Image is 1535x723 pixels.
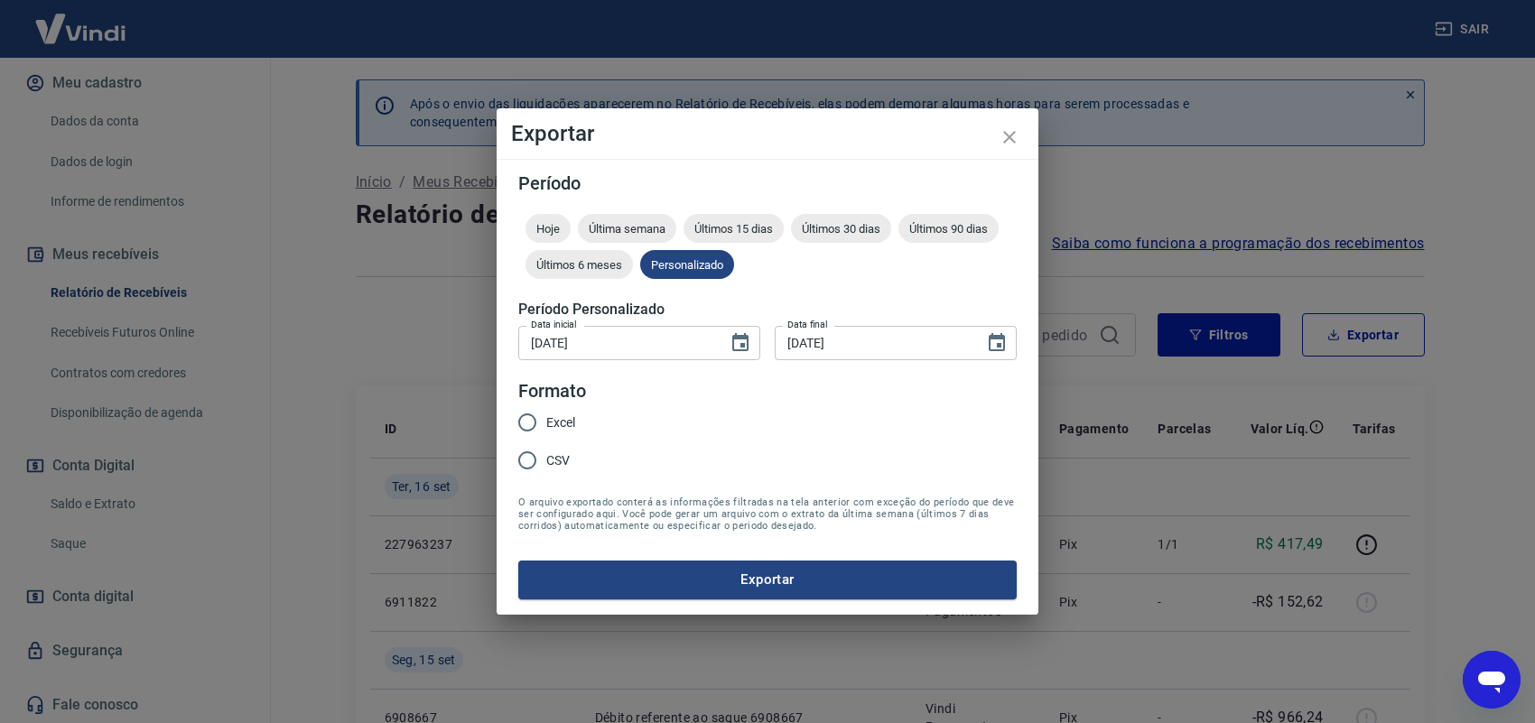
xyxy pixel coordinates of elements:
span: Excel [546,413,575,432]
div: Última semana [578,214,676,243]
div: Hoje [526,214,571,243]
span: Últimos 15 dias [684,222,784,236]
label: Data inicial [531,318,577,331]
button: close [988,116,1031,159]
button: Exportar [518,561,1017,598]
span: Últimos 30 dias [791,222,891,236]
div: Últimos 15 dias [684,214,784,243]
button: Choose date, selected date is 9 de set de 2025 [722,325,758,361]
span: O arquivo exportado conterá as informações filtradas na tela anterior com exceção do período que ... [518,496,1017,532]
input: DD/MM/YYYY [775,326,972,359]
span: Última semana [578,222,676,236]
h4: Exportar [511,123,1024,144]
div: Últimos 30 dias [791,214,891,243]
label: Data final [787,318,828,331]
span: Personalizado [640,258,734,272]
span: CSV [546,451,570,470]
span: Últimos 6 meses [526,258,633,272]
legend: Formato [518,378,586,404]
iframe: Botão para abrir a janela de mensagens [1463,651,1521,709]
span: Hoje [526,222,571,236]
h5: Período [518,174,1017,192]
button: Choose date, selected date is 16 de set de 2025 [979,325,1015,361]
div: Personalizado [640,250,734,279]
div: Últimos 6 meses [526,250,633,279]
h5: Período Personalizado [518,301,1017,319]
input: DD/MM/YYYY [518,326,715,359]
span: Últimos 90 dias [898,222,999,236]
div: Últimos 90 dias [898,214,999,243]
